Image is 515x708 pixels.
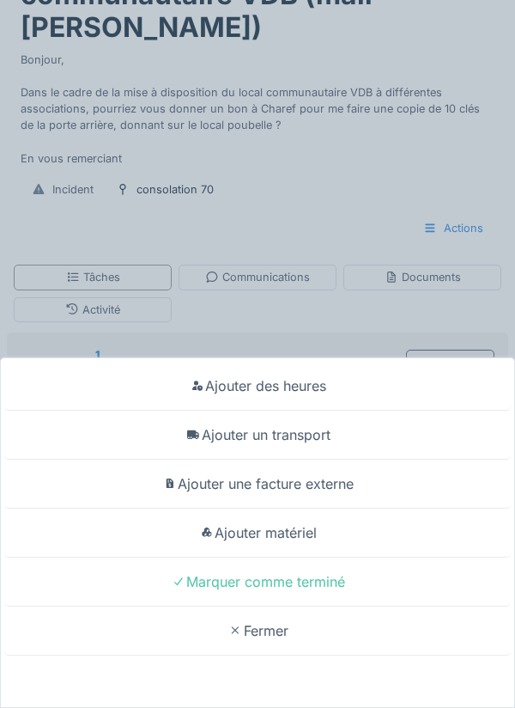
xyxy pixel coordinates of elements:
[4,411,511,460] div: Ajouter un transport
[4,558,511,607] div: Marquer comme terminé
[4,362,511,411] div: Ajouter des heures
[4,509,511,558] div: Ajouter matériel
[4,460,511,509] div: Ajouter une facture externe
[4,607,511,656] div: Fermer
